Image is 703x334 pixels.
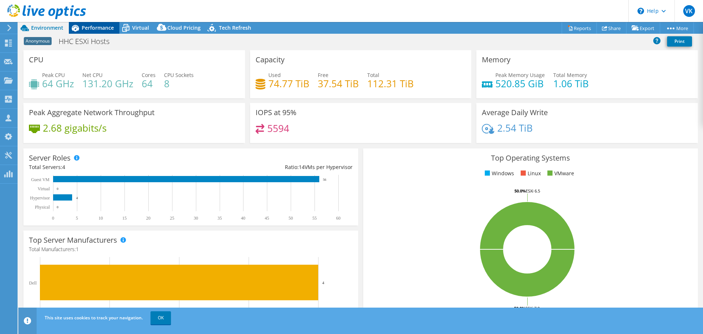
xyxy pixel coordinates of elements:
[29,280,37,286] text: Dell
[483,169,514,177] li: Windows
[546,169,574,177] li: VMware
[495,80,545,88] h4: 520.85 GiB
[553,71,587,78] span: Total Memory
[367,71,379,78] span: Total
[367,80,414,88] h4: 112.31 TiB
[217,216,222,221] text: 35
[268,71,281,78] span: Used
[482,56,510,64] h3: Memory
[267,124,289,132] h4: 5594
[82,24,114,31] span: Performance
[497,124,533,132] h4: 2.54 TiB
[142,71,156,78] span: Cores
[660,22,694,34] a: More
[256,56,284,64] h3: Capacity
[52,216,54,221] text: 0
[82,71,103,78] span: Net CPU
[142,80,156,88] h4: 64
[42,71,65,78] span: Peak CPU
[369,154,692,162] h3: Top Operating Systems
[312,216,317,221] text: 55
[219,24,251,31] span: Tech Refresh
[42,80,74,88] h4: 64 GHz
[495,71,545,78] span: Peak Memory Usage
[31,24,63,31] span: Environment
[38,186,50,191] text: Virtual
[31,177,49,182] text: Guest VM
[519,169,541,177] li: Linux
[76,246,79,253] span: 1
[76,216,78,221] text: 5
[336,216,341,221] text: 60
[82,80,133,88] h4: 131.20 GHz
[482,109,548,117] h3: Average Daily Write
[29,163,191,171] div: Total Servers:
[683,5,695,17] span: VK
[29,154,71,162] h3: Server Roles
[24,37,52,45] span: Anonymous
[29,109,155,117] h3: Peak Aggregate Network Throughput
[322,280,324,285] text: 4
[256,109,297,117] h3: IOPS at 95%
[29,236,117,244] h3: Top Server Manufacturers
[514,188,526,194] tspan: 50.0%
[30,195,50,201] text: Hypervisor
[45,315,143,321] span: This site uses cookies to track your navigation.
[76,196,78,200] text: 4
[57,205,59,209] text: 0
[289,216,293,221] text: 50
[265,216,269,221] text: 45
[318,71,328,78] span: Free
[43,124,107,132] h4: 2.68 gigabits/s
[57,187,59,191] text: 0
[553,80,589,88] h4: 1.06 TiB
[268,80,309,88] h4: 74.77 TiB
[164,71,194,78] span: CPU Sockets
[667,36,692,47] a: Print
[98,216,103,221] text: 10
[35,205,50,210] text: Physical
[562,22,597,34] a: Reports
[146,216,150,221] text: 20
[323,178,327,181] text: 56
[170,216,174,221] text: 25
[29,56,44,64] h3: CPU
[62,164,65,170] span: 4
[55,37,121,45] h1: HHC ESXi Hosts
[299,164,305,170] span: 14
[164,80,194,88] h4: 8
[526,188,540,194] tspan: ESXi 6.5
[637,8,644,14] svg: \n
[29,245,353,253] h4: Total Manufacturers:
[150,311,171,324] a: OK
[318,80,359,88] h4: 37.54 TiB
[525,305,540,311] tspan: ESXi 7.0
[122,216,127,221] text: 15
[194,216,198,221] text: 30
[626,22,660,34] a: Export
[167,24,201,31] span: Cloud Pricing
[241,216,245,221] text: 40
[596,22,626,34] a: Share
[514,305,525,311] tspan: 50.0%
[191,163,353,171] div: Ratio: VMs per Hypervisor
[132,24,149,31] span: Virtual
